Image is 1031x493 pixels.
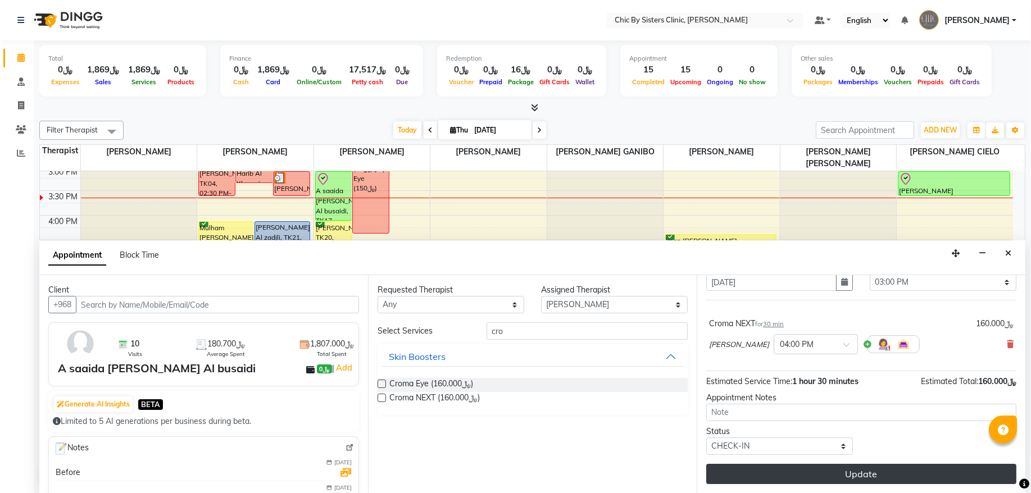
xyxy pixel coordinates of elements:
[921,122,960,138] button: ADD NEW
[199,222,254,271] div: Mulham [PERSON_NAME] [PERSON_NAME], TK27, 04:00 PM-05:00 PM, Service
[48,245,106,266] span: Appointment
[667,78,704,86] span: Upcoming
[83,63,124,76] div: ﷼1,869
[780,145,897,171] span: [PERSON_NAME] [PERSON_NAME]
[921,376,978,386] span: Estimated Total:
[48,296,76,313] button: +968
[48,63,83,76] div: ﷼0
[736,63,769,76] div: 0
[629,54,769,63] div: Appointment
[541,284,688,296] div: Assigned Therapist
[120,250,159,260] span: Block Time
[332,361,354,375] span: |
[629,78,667,86] span: Completed
[704,78,736,86] span: Ongoing
[56,467,80,478] div: Before
[801,63,835,76] div: ﷼0
[505,78,537,86] span: Package
[47,125,98,134] span: Filter Therapist
[378,284,524,296] div: Requested Therapist
[573,78,597,86] span: Wallet
[230,78,252,86] span: Cash
[29,4,106,36] img: logo
[537,78,573,86] span: Gift Cards
[314,145,430,159] span: [PERSON_NAME]
[792,376,859,386] span: 1 hour 30 minutes
[229,63,253,76] div: ﷼0
[881,78,915,86] span: Vouchers
[48,54,197,63] div: Total
[389,378,473,392] span: Croma Eye (﷼160.000)
[81,145,197,159] span: [PERSON_NAME]
[947,63,983,76] div: ﷼0
[763,320,784,328] span: 30 min
[47,166,80,178] div: 3:00 PM
[471,122,527,139] input: 2025-09-04
[978,376,1016,386] span: ﷼160.000
[706,273,837,291] input: yyyy-mm-dd
[316,222,352,271] div: [PERSON_NAME], TK20, 04:00 PM-05:00 PM, Exocobio (Exosomes Hair)
[274,172,310,195] div: [PERSON_NAME] [PERSON_NAME], TK02, 03:00 PM-03:30 PM, Follow Up
[129,78,160,86] span: Services
[316,172,352,220] div: A saaida [PERSON_NAME] Al busaidi, TK17, 03:00 PM-04:00 PM, Salmon
[255,222,310,245] div: [PERSON_NAME] Al zadjli, TK21, 04:00 PM-04:30 PM, Service
[706,464,1016,484] button: Update
[706,392,1016,404] div: Appointment Notes
[334,361,354,375] a: Add
[736,78,769,86] span: No show
[128,350,142,358] span: Visits
[264,78,284,86] span: Card
[207,350,245,358] span: Average Spent
[317,364,331,373] span: ﷼0
[54,396,133,412] button: Generate AI Insights
[835,78,881,86] span: Memberships
[706,426,853,437] div: Status
[835,63,881,76] div: ﷼0
[47,191,80,203] div: 3:30 PM
[124,63,165,76] div: ﷼1,869
[876,337,890,351] img: Hairdresser.png
[389,392,480,406] span: Croma NEXT (﷼160.000)
[334,458,352,467] span: [DATE]
[76,296,359,313] input: Search by Name/Mobile/Email/Code
[199,147,235,195] div: [PERSON_NAME] [PERSON_NAME], TK04, 02:30 PM-03:30 PM, Tattoo Removal M
[130,338,139,350] span: 10
[667,63,704,76] div: 15
[40,145,80,157] div: Therapist
[197,145,314,159] span: [PERSON_NAME]
[755,320,784,328] small: for
[389,350,446,363] div: Skin Boosters
[537,63,573,76] div: ﷼0
[947,78,983,86] span: Gift Cards
[253,63,294,76] div: ﷼1,869
[430,145,547,159] span: [PERSON_NAME]
[349,78,386,86] span: Petty cash
[919,10,939,30] img: SHAHLA IBRAHIM
[390,63,414,76] div: ﷼0
[664,145,780,159] span: [PERSON_NAME]
[709,318,784,330] div: Croma NEXT
[573,63,597,76] div: ﷼0
[48,284,359,296] div: Client
[382,346,683,367] button: Skin Boosters
[165,78,197,86] span: Products
[58,360,256,377] div: A saaida [PERSON_NAME] Al busaidi
[369,325,478,337] div: Select Services
[881,63,915,76] div: ﷼0
[915,78,947,86] span: Prepaids
[816,121,914,139] input: Search Appointment
[310,338,354,350] span: ﷼1,807.000
[944,15,1010,26] span: [PERSON_NAME]
[64,327,97,360] img: avatar
[629,63,667,76] div: 15
[394,78,411,86] span: Due
[476,63,505,76] div: ﷼0
[706,376,792,386] span: Estimated Service Time:
[207,338,245,350] span: ﷼180.700
[294,78,344,86] span: Online/Custom
[446,54,597,63] div: Redemption
[1000,245,1016,262] button: Close
[48,78,83,86] span: Expenses
[165,63,197,76] div: ﷼0
[53,416,355,427] div: Limited to 5 AI generations per business during beta.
